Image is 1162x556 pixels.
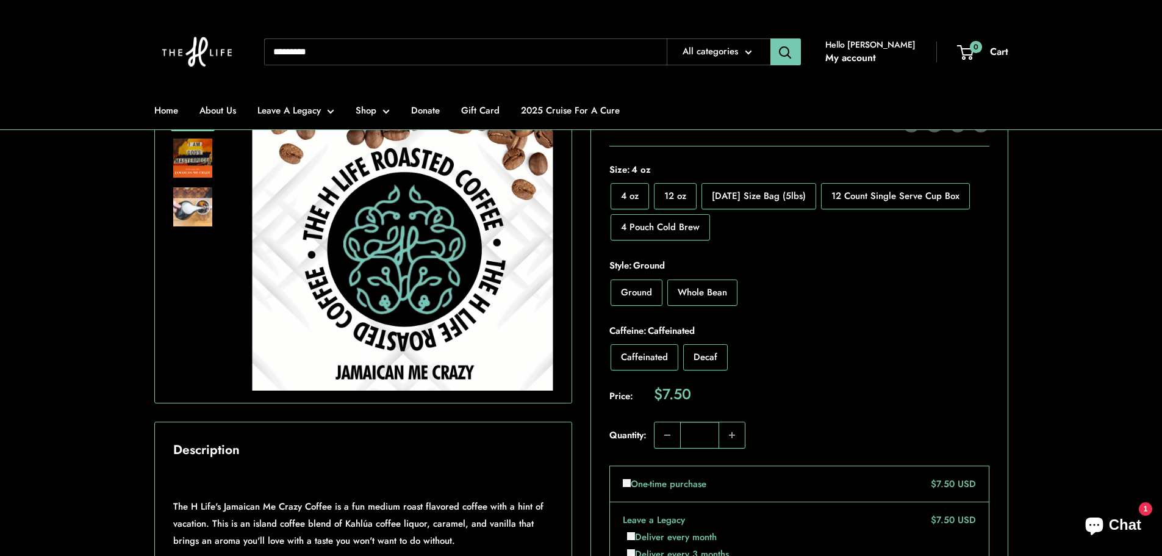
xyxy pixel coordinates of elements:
span: Caffeine: [609,322,989,339]
span: Caffeinated [621,350,668,364]
button: Increase quantity [719,422,745,448]
span: 0 [969,40,981,52]
span: 4 oz [621,189,639,203]
span: The H Life's Jamaican Me Crazy Coffee is a fun medium roast flavored coffee with a hint of vacati... [173,500,543,547]
a: 0 Cart [958,43,1008,61]
img: Jamaican Me Crazy Coffee [173,187,212,226]
span: Size: [609,161,989,178]
div: $7.50 USD [922,511,976,529]
a: Leave A Legacy [257,102,334,119]
button: Decrease quantity [655,422,680,448]
label: Caffeinated [611,344,678,370]
span: Cart [990,45,1008,59]
label: 4 Pouch Cold Brew [611,214,710,240]
a: Shop [356,102,390,119]
span: $7.50 [654,387,691,402]
label: Monday Size Bag (5lbs) [701,183,816,209]
img: The H Life [154,12,240,92]
input: One-time purchase. Product price $7.50 USD [623,479,631,487]
span: 12 Count Single Serve Cup Box [831,189,959,203]
a: Donate [411,102,440,119]
label: Leave a Legacy [623,511,685,529]
span: Caffeinated [647,324,695,338]
label: Quantity: [609,418,654,449]
label: One-time purchase [623,475,706,493]
span: Ground [632,259,665,272]
button: Search [770,38,801,65]
a: Home [154,102,178,119]
a: My account [825,49,876,67]
img: Jamaican Me Crazy Coffee [173,139,212,178]
span: 12 oz [664,189,686,203]
span: Hello [PERSON_NAME] [825,37,916,52]
span: [DATE] Size Bag (5lbs) [712,189,806,203]
label: 12 Count Single Serve Cup Box [821,183,970,209]
inbox-online-store-chat: Shopify online store chat [1074,507,1152,546]
span: 4 Pouch Cold Brew [621,220,700,234]
label: Ground [611,280,662,306]
label: Decaf [683,344,728,370]
img: Jamaican Me Crazy Coffee [253,90,553,391]
span: Decaf [694,350,717,364]
span: Whole Bean [678,286,727,299]
span: Ground [621,286,652,299]
h2: Description [173,441,553,460]
a: About Us [199,102,236,119]
a: Gift Card [461,102,500,119]
label: 12 oz [654,183,697,209]
input: Search... [264,38,667,65]
span: Price: [609,387,654,405]
a: 2025 Cruise For A Cure [521,102,620,119]
input: Quantity [680,422,719,448]
label: 4 oz [611,183,649,209]
label: Deliver every month [627,530,717,544]
input: Deliver every month. Product price $7.50 USD [627,532,635,540]
div: $7.50 USD [922,475,976,493]
span: 4 oz [630,163,651,176]
span: Style: [609,257,989,274]
label: Whole Bean [667,280,737,306]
